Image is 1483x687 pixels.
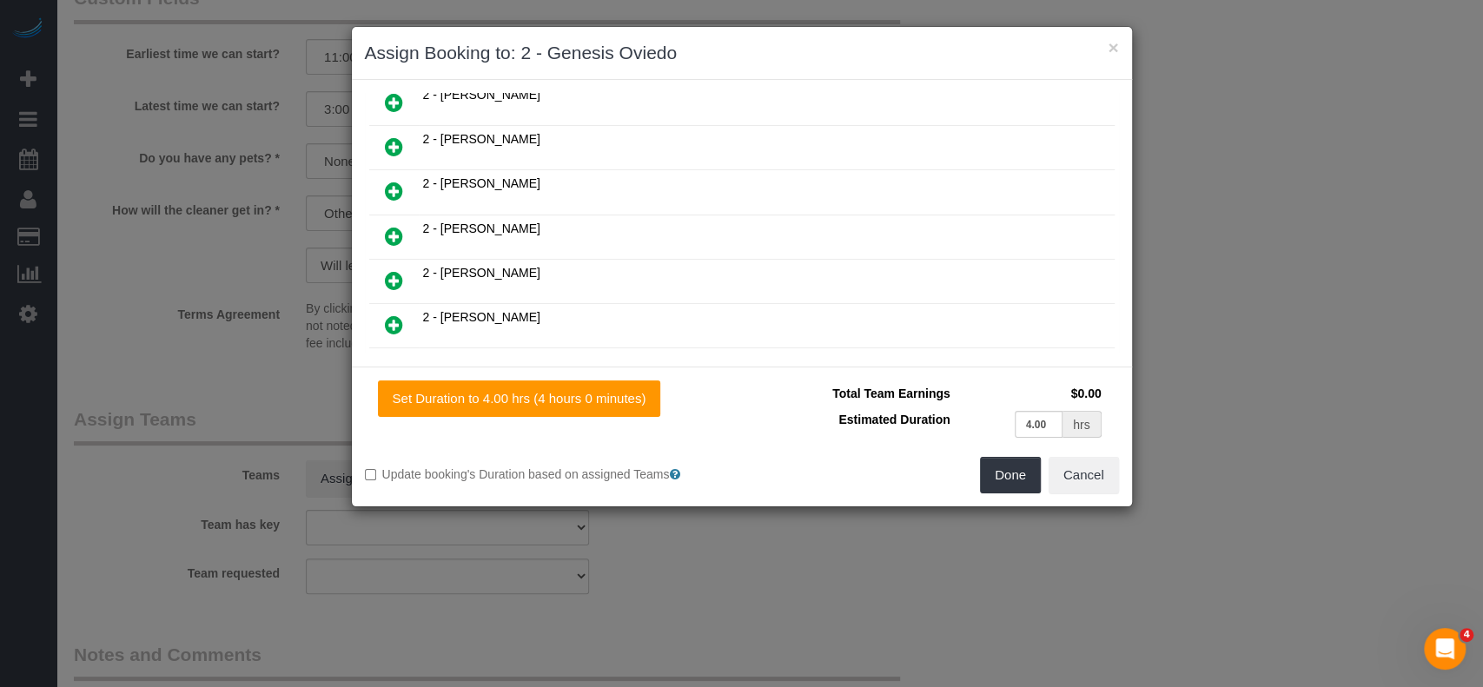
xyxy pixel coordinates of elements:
[1049,457,1119,493] button: Cancel
[1460,628,1473,642] span: 4
[980,457,1041,493] button: Done
[755,380,955,406] td: Total Team Earnings
[423,88,540,102] span: 2 - [PERSON_NAME]
[1424,628,1466,670] iframe: Intercom live chat
[955,380,1106,406] td: $0.00
[1108,38,1118,56] button: ×
[365,469,376,480] input: Update booking's Duration based on assigned Teams
[423,132,540,146] span: 2 - [PERSON_NAME]
[423,310,540,324] span: 2 - [PERSON_NAME]
[365,466,729,483] label: Update booking's Duration based on assigned Teams
[378,380,661,417] button: Set Duration to 4.00 hrs (4 hours 0 minutes)
[423,176,540,190] span: 2 - [PERSON_NAME]
[838,413,950,426] span: Estimated Duration
[423,266,540,280] span: 2 - [PERSON_NAME]
[1063,411,1101,438] div: hrs
[423,221,540,235] span: 2 - [PERSON_NAME]
[365,40,1119,66] h3: Assign Booking to: 2 - Genesis Oviedo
